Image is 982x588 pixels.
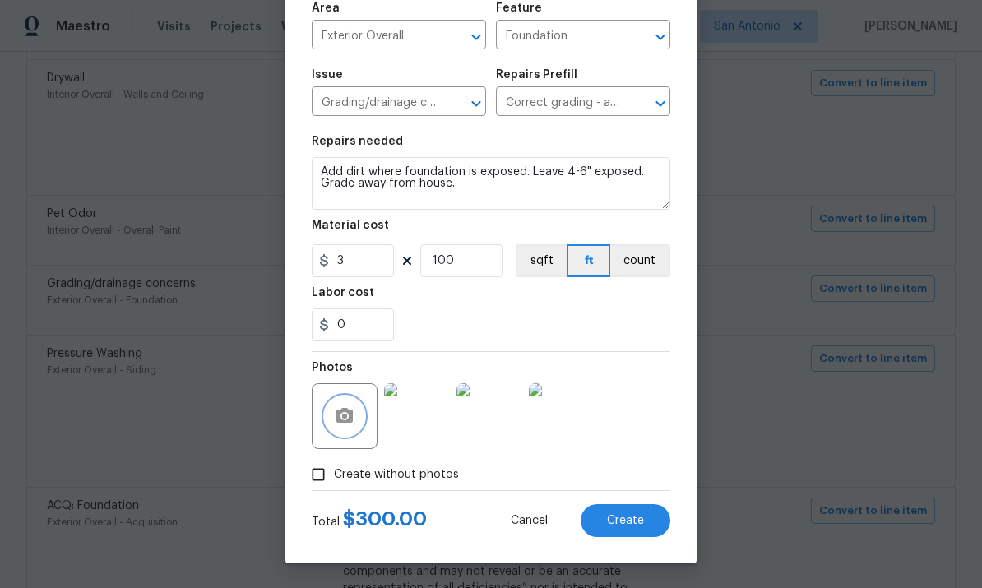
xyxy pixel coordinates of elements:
[312,220,389,231] h5: Material cost
[516,244,567,277] button: sqft
[312,136,403,147] h5: Repairs needed
[496,2,542,14] h5: Feature
[465,92,488,115] button: Open
[312,362,353,373] h5: Photos
[649,92,672,115] button: Open
[607,515,644,527] span: Create
[312,511,427,530] div: Total
[610,244,670,277] button: count
[312,157,670,210] textarea: Add dirt where foundation is exposed. Leave 4-6" exposed. Grade away from house.
[484,504,574,537] button: Cancel
[343,509,427,529] span: $ 300.00
[567,244,610,277] button: ft
[511,515,548,527] span: Cancel
[312,287,374,299] h5: Labor cost
[649,25,672,49] button: Open
[334,466,459,484] span: Create without photos
[312,2,340,14] h5: Area
[312,69,343,81] h5: Issue
[496,69,577,81] h5: Repairs Prefill
[465,25,488,49] button: Open
[581,504,670,537] button: Create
